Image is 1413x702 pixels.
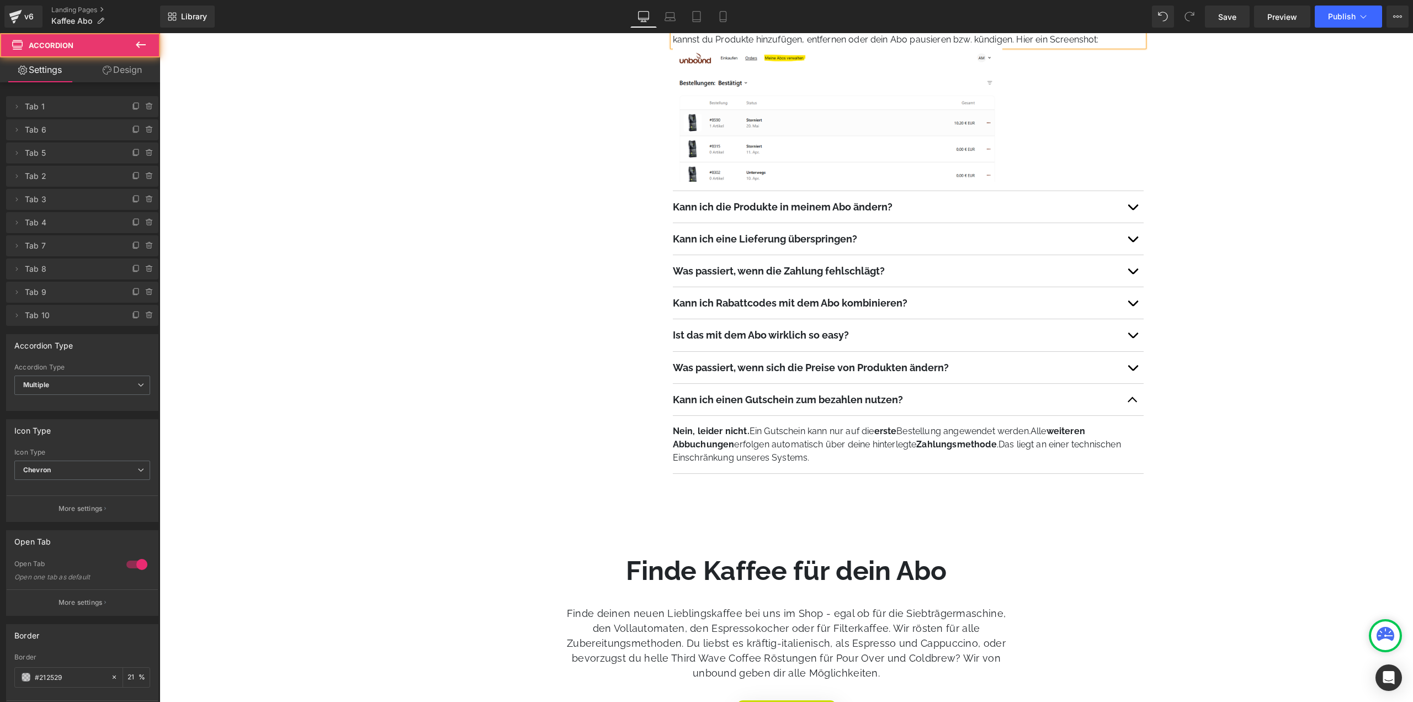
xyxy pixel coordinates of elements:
[1254,6,1310,28] a: Preview
[577,667,677,696] a: Zum Shop
[181,12,207,22] span: Library
[513,329,789,340] strong: Was passiert, wenn sich die Preise von Produkten ändern?
[513,200,698,212] strong: Kann ich eine Lieferung überspringen?
[22,9,36,24] div: v6
[513,393,590,403] strong: Nein, leider nicht.
[14,335,73,350] div: Accordion Type
[1218,11,1236,23] span: Save
[59,504,103,514] p: More settings
[683,6,710,28] a: Tablet
[14,448,150,456] div: Icon Type
[1387,6,1409,28] button: More
[35,671,105,683] input: Color
[51,6,160,14] a: Landing Pages
[14,573,114,581] div: Open one tab as default
[14,363,150,371] div: Accordion Type
[82,57,162,82] a: Design
[630,6,657,28] a: Desktop
[25,96,118,117] span: Tab 1
[513,264,748,276] strong: Kann ich Rabattcodes mit dem Abo kombinieren?
[59,598,103,608] p: More settings
[401,573,853,647] p: Finde deinen neuen Lieblingskaffee bei uns im Shop - egal ob für die Siebträgermaschine, den Voll...
[575,406,757,416] span: erfolgen automatisch über deine hinterlegte
[25,282,118,303] span: Tab 9
[401,520,853,555] h3: Finde Kaffee für dein Abo
[14,560,115,571] div: Open Tab
[657,6,683,28] a: Laptop
[123,668,150,687] div: %
[1152,6,1174,28] button: Undo
[25,305,118,326] span: Tab 10
[14,625,39,640] div: Border
[1315,6,1382,28] button: Publish
[871,393,887,403] span: Alle
[1375,664,1402,691] div: Open Intercom Messenger
[7,495,158,521] button: More settings
[23,466,51,474] b: Chevron
[715,393,737,403] strong: erste
[25,189,118,210] span: Tab 3
[1267,11,1297,23] span: Preview
[14,531,51,546] div: Open Tab
[14,420,51,435] div: Icon Type
[4,6,43,28] a: v6
[1178,6,1200,28] button: Redo
[25,166,118,187] span: Tab 2
[710,6,736,28] a: Mobile
[513,361,743,372] strong: Kann ich einen Gutschein zum bezahlen nutzen?
[160,6,215,28] a: New Library
[1328,12,1356,21] span: Publish
[29,41,73,50] span: Accordion
[14,653,150,661] div: Border
[513,168,733,180] strong: Kann ich die Produkte in meinem Abo ändern?
[25,258,118,279] span: Tab 8
[7,589,158,615] button: More settings
[513,296,689,308] strong: Ist das mit dem Abo wirklich so easy?
[25,235,118,256] span: Tab 7
[23,381,49,389] b: Multiple
[51,17,92,25] span: Kaffee Abo
[513,232,725,244] strong: Was passiert, wenn die Zahlung fehlschlägt?
[25,119,118,140] span: Tab 6
[25,212,118,233] span: Tab 4
[25,142,118,163] span: Tab 5
[513,392,984,431] p: Ein Gutschein kann nur auf die Bestellung angewendet werden.
[837,406,839,416] span: .
[757,406,837,416] strong: Zahlungsmethode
